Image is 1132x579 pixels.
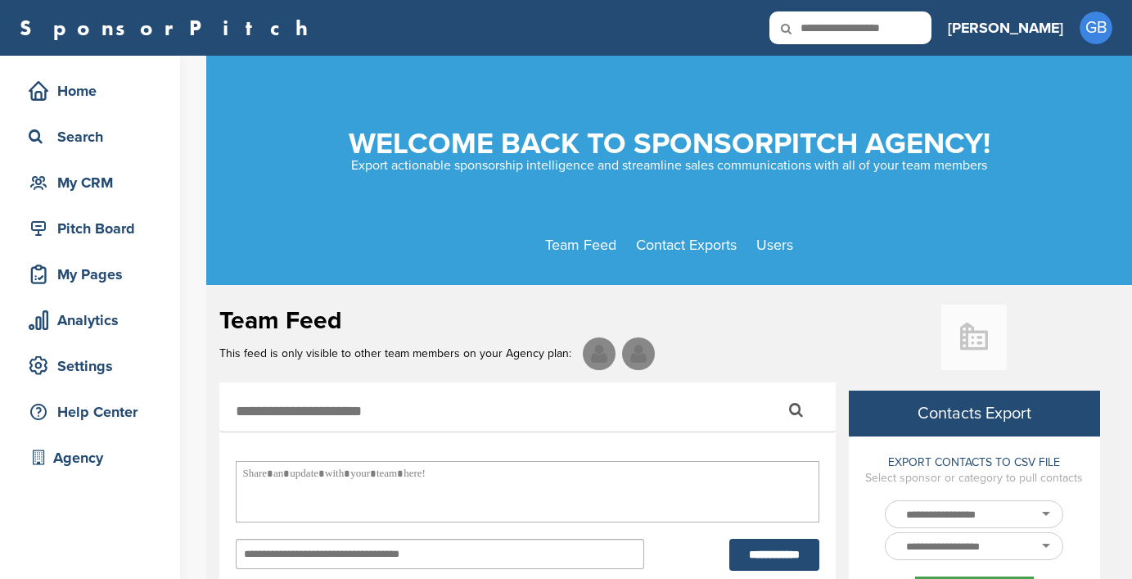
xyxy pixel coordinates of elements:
[25,351,164,381] div: Settings
[16,210,164,247] a: Pitch Board
[206,159,1132,172] h5: Export actionable sponsorship intelligence and streamline sales communications with all of your t...
[636,236,737,254] a: Contact Exports
[948,16,1063,39] h3: [PERSON_NAME]
[25,76,164,106] div: Home
[16,72,164,110] a: Home
[25,122,164,152] div: Search
[849,391,1100,437] h1: Contacts Export
[545,236,616,254] a: Team Feed
[206,129,1132,159] h1: WELCOME BACK TO SPONSORPITCH AGENCY!
[16,256,164,293] a: My Pages
[25,397,164,427] div: Help Center
[1080,11,1112,44] span: GB
[16,347,164,385] a: Settings
[16,164,164,201] a: My CRM
[25,168,164,197] div: My CRM
[25,260,164,289] div: My Pages
[756,236,793,254] a: Users
[583,337,616,370] img: Gabriel Blinder
[865,473,1084,484] span: Select sponsor or category to pull contacts
[219,348,571,360] span: This feed is only visible to other team members on your Agency plan:
[25,214,164,243] div: Pitch Board
[16,118,164,156] a: Search
[16,393,164,431] a: Help Center
[25,443,164,473] div: Agency
[16,301,164,339] a: Analytics
[16,439,164,477] a: Agency
[20,17,318,38] a: SponsorPitch
[581,345,620,361] a: Gabriel Blinder
[865,457,1084,484] h5: EXPORT CONTACTS TO CSV FILE
[620,345,656,361] a: Thomas Jones
[622,337,655,370] img: Thomas Jones
[219,311,836,331] h3: Team Feed
[25,305,164,335] div: Analytics
[948,10,1063,46] a: [PERSON_NAME]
